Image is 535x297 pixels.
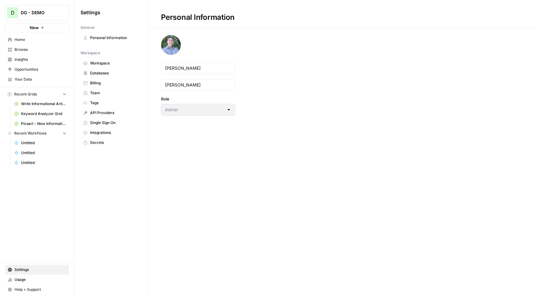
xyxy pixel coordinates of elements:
img: avatar [161,35,181,55]
span: Settings [15,267,66,273]
span: New [30,24,39,31]
span: Personal Information [90,35,139,41]
span: API Providers [90,110,139,116]
span: Settings [80,9,100,16]
button: New [5,23,69,32]
a: Secrets [80,138,142,148]
a: Your Data [5,74,69,84]
span: Home [15,37,66,42]
span: Help + Support [15,287,66,292]
a: API Providers [80,108,142,118]
button: Recent Workflows [5,129,69,138]
button: Recent Grids [5,90,69,99]
span: D [11,9,15,16]
span: Untitled [21,160,66,166]
a: Opportunities [5,64,69,74]
a: Untitled [11,148,69,158]
span: Untitled [21,140,66,146]
a: Keyword Analyzer Grid [11,109,69,119]
span: Picsart - New Informational Article [21,121,66,126]
a: Write Informational Article [11,99,69,109]
span: Tags [90,100,139,106]
a: Untitled [11,158,69,168]
button: Workspace: DG - DEMO [5,5,69,20]
a: Workspace [80,58,142,68]
span: Databases [90,70,139,76]
span: Recent Workflows [14,131,46,136]
a: Tags [80,98,142,108]
span: Untitled [21,150,66,156]
button: Help + Support [5,285,69,295]
a: Team [80,88,142,98]
a: Single Sign On [80,118,142,128]
span: Integrations [90,130,139,135]
a: Settings [5,265,69,275]
a: Usage [5,275,69,285]
span: Recent Grids [14,91,37,97]
span: Your Data [15,77,66,82]
a: Browse [5,45,69,55]
span: Workspace [90,60,139,66]
a: Home [5,35,69,45]
span: Opportunities [15,67,66,72]
span: DG - DEMO [21,10,58,16]
a: Insights [5,55,69,64]
span: Secrets [90,140,139,145]
a: Picsart - New Informational Article [11,119,69,129]
span: Billing [90,80,139,86]
span: General [80,25,94,30]
a: Personal Information [80,33,142,43]
span: Keyword Analyzer Grid [21,111,66,117]
span: Single Sign On [90,120,139,126]
div: Personal Information [149,12,247,22]
span: Browse [15,47,66,52]
a: Integrations [80,128,142,138]
label: Role [161,96,235,102]
span: Workspace [80,50,100,56]
a: Untitled [11,138,69,148]
span: Write Informational Article [21,101,66,107]
span: Usage [15,277,66,282]
span: Team [90,90,139,96]
a: Billing [80,78,142,88]
a: Databases [80,68,142,78]
span: Insights [15,57,66,62]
